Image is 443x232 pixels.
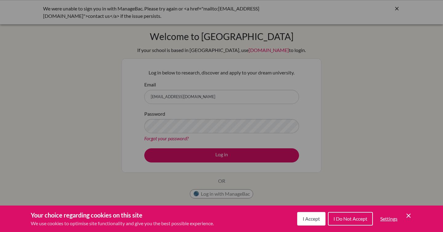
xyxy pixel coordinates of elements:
[375,213,402,225] button: Settings
[380,216,397,222] span: Settings
[303,216,320,222] span: I Accept
[333,216,367,222] span: I Do Not Accept
[31,220,214,227] p: We use cookies to optimise site functionality and give you the best possible experience.
[31,210,214,220] h3: Your choice regarding cookies on this site
[328,212,373,226] button: I Do Not Accept
[405,212,412,219] button: Save and close
[297,212,325,226] button: I Accept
